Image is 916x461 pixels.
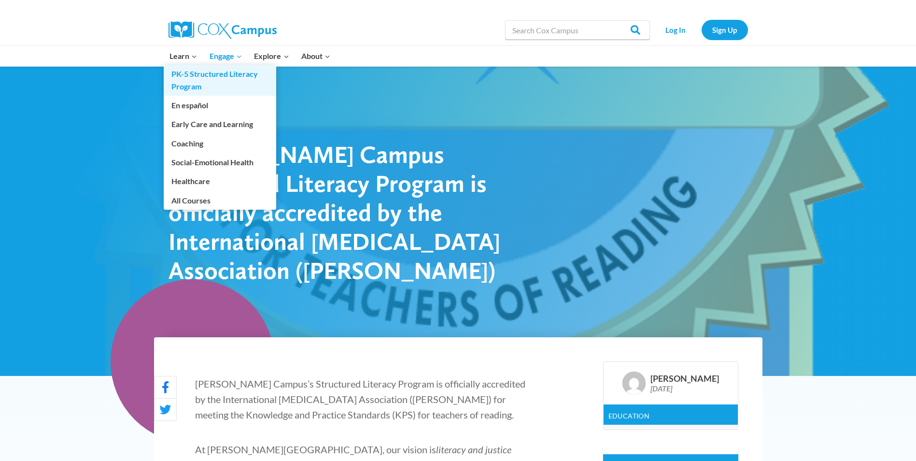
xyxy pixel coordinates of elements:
a: Log In [655,20,697,40]
h1: [PERSON_NAME] Campus Structured Literacy Program is officially accredited by the International [M... [169,140,507,285]
a: Healthcare [164,172,276,190]
a: Sign Up [702,20,748,40]
input: Search Cox Campus [505,20,650,40]
div: [DATE] [650,384,719,393]
button: Child menu of About [295,46,337,66]
nav: Primary Navigation [164,46,337,66]
a: Social-Emotional Health [164,153,276,172]
button: Child menu of Engage [203,46,248,66]
a: Coaching [164,134,276,152]
nav: Secondary Navigation [655,20,748,40]
button: Child menu of Explore [248,46,296,66]
div: [PERSON_NAME] [650,374,719,384]
a: En español [164,96,276,115]
button: Child menu of Learn [164,46,204,66]
a: Early Care and Learning [164,115,276,133]
span: At [PERSON_NAME][GEOGRAPHIC_DATA], our vision is [195,444,436,455]
a: All Courses [164,191,276,209]
a: PK-5 Structured Literacy Program [164,65,276,96]
a: Education [608,412,650,420]
img: Cox Campus [169,21,277,39]
span: [PERSON_NAME] Campus’s Structured Literacy Program is officially accredited by the International ... [195,378,525,420]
